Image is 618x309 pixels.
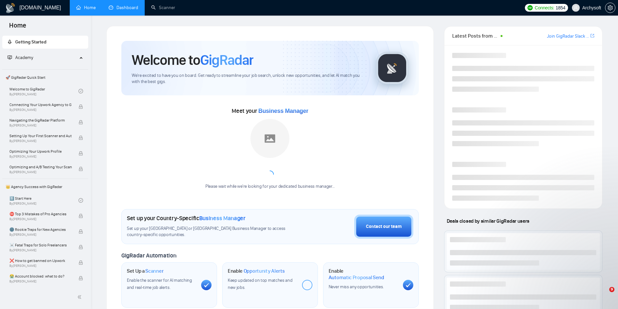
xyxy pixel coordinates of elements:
[329,274,384,281] span: Automatic Proposal Send
[605,5,615,10] a: setting
[547,33,589,40] a: Join GigRadar Slack Community
[9,248,72,252] span: By [PERSON_NAME]
[366,223,402,230] div: Contact our team
[609,287,614,292] span: 9
[228,278,293,290] span: Keep updated on top matches and new jobs.
[596,287,612,303] iframe: Intercom live chat
[9,273,72,279] span: 😭 Account blocked: what to do?
[250,119,289,158] img: placeholder.png
[79,104,83,109] span: lock
[590,33,594,38] span: export
[9,133,72,139] span: Setting Up Your First Scanner and Auto-Bidder
[9,217,72,221] span: By [PERSON_NAME]
[76,5,96,10] a: homeHome
[79,245,83,249] span: lock
[574,6,578,10] span: user
[266,170,274,179] span: loading
[7,55,12,60] span: fund-projection-screen
[444,215,532,227] span: Deals closed by similar GigRadar users
[79,229,83,234] span: lock
[77,294,84,300] span: double-left
[145,268,164,274] span: Scanner
[3,180,88,193] span: 👑 Agency Success with GigRadar
[590,33,594,39] a: export
[9,211,72,217] span: ⛔ Top 3 Mistakes of Pro Agencies
[9,233,72,237] span: By [PERSON_NAME]
[3,71,88,84] span: 🚀 GigRadar Quick Start
[127,226,299,238] span: Set up your [GEOGRAPHIC_DATA] or [GEOGRAPHIC_DATA] Business Manager to access country-specific op...
[79,167,83,171] span: lock
[354,215,413,239] button: Contact our team
[9,170,72,174] span: By [PERSON_NAME]
[79,89,83,93] span: check-circle
[127,268,164,274] h1: Set Up a
[201,184,339,190] div: Please wait while we're looking for your dedicated business manager...
[132,51,253,69] h1: Welcome to
[376,52,408,84] img: gigradar-logo.png
[527,5,533,10] img: upwork-logo.png
[2,36,88,49] li: Getting Started
[79,151,83,156] span: lock
[9,108,72,112] span: By [PERSON_NAME]
[199,215,246,222] span: Business Manager
[79,198,83,203] span: check-circle
[9,139,72,143] span: By [PERSON_NAME]
[9,155,72,159] span: By [PERSON_NAME]
[79,120,83,125] span: lock
[127,215,246,222] h1: Set up your Country-Specific
[7,40,12,44] span: rocket
[9,164,72,170] span: Optimizing and A/B Testing Your Scanner for Better Results
[7,55,33,60] span: Academy
[5,3,16,13] img: logo
[452,32,499,40] span: Latest Posts from the GigRadar Community
[258,108,308,114] span: Business Manager
[9,242,72,248] span: ☠️ Fatal Traps for Solo Freelancers
[605,3,615,13] button: setting
[121,252,176,259] span: GigRadar Automation
[244,268,285,274] span: Opportunity Alerts
[79,276,83,280] span: lock
[329,284,384,290] span: Never miss any opportunities.
[9,148,72,155] span: Optimizing Your Upwork Profile
[488,243,618,291] iframe: Intercom notifications сообщение
[228,268,285,274] h1: Enable
[127,278,192,290] span: Enable the scanner for AI matching and real-time job alerts.
[15,55,33,60] span: Academy
[132,73,366,85] span: We're excited to have you on board. Get ready to streamline your job search, unlock new opportuni...
[151,5,175,10] a: searchScanner
[9,279,72,283] span: By [PERSON_NAME]
[109,5,138,10] a: dashboardDashboard
[9,124,72,127] span: By [PERSON_NAME]
[79,136,83,140] span: lock
[535,4,554,11] span: Connects:
[556,4,565,11] span: 1854
[9,264,72,268] span: By [PERSON_NAME]
[9,193,79,208] a: 1️⃣ Start HereBy[PERSON_NAME]
[9,226,72,233] span: 🌚 Rookie Traps for New Agencies
[9,117,72,124] span: Navigating the GigRadar Platform
[15,39,46,45] span: Getting Started
[79,260,83,265] span: lock
[9,101,72,108] span: Connecting Your Upwork Agency to GigRadar
[200,51,253,69] span: GigRadar
[9,257,72,264] span: ❌ How to get banned on Upwork
[232,107,308,114] span: Meet your
[329,268,398,280] h1: Enable
[9,84,79,98] a: Welcome to GigRadarBy[PERSON_NAME]
[79,214,83,218] span: lock
[4,21,31,34] span: Home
